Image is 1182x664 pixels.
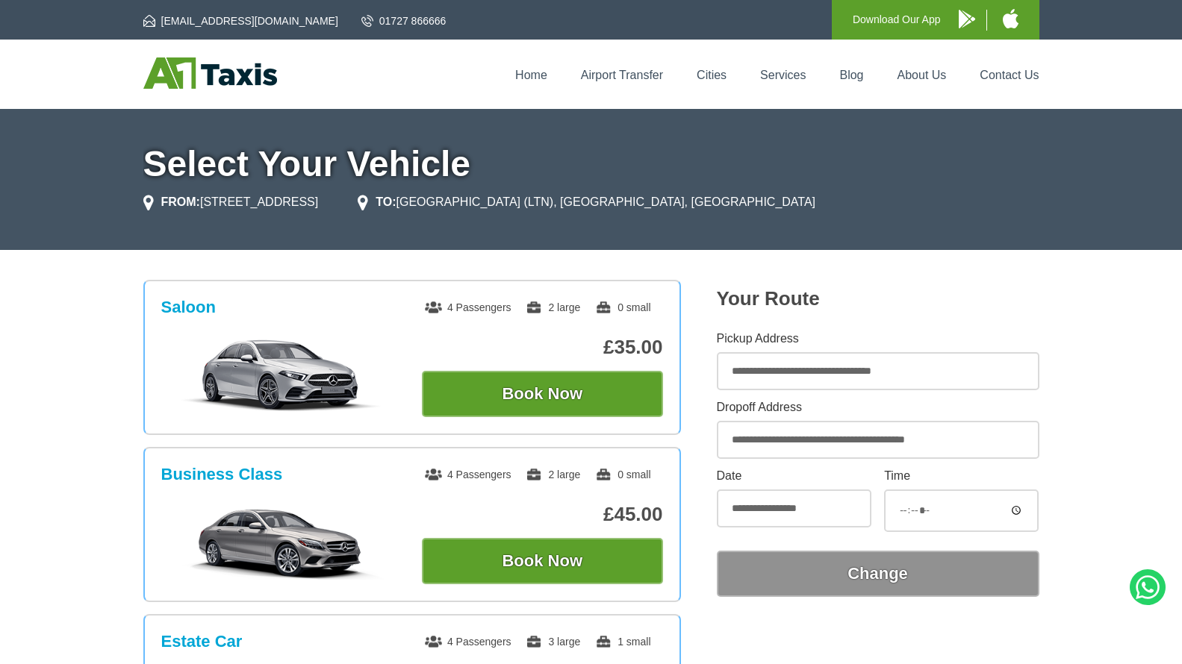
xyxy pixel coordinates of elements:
a: Home [515,69,547,81]
a: Cities [697,69,727,81]
a: 01727 866666 [361,13,447,28]
label: Date [717,470,871,482]
img: Saloon [169,338,394,413]
button: Change [717,551,1039,597]
a: Airport Transfer [581,69,663,81]
strong: FROM: [161,195,200,208]
span: 0 small [595,301,650,313]
span: 3 large [526,636,580,648]
a: Services [760,69,806,81]
li: [GEOGRAPHIC_DATA] (LTN), [GEOGRAPHIC_DATA], [GEOGRAPHIC_DATA] [358,193,815,211]
h1: Select Your Vehicle [143,146,1039,182]
span: 4 Passengers [425,301,511,313]
h3: Business Class [161,465,283,484]
h3: Estate Car [161,632,243,651]
p: £45.00 [422,503,663,526]
h3: Saloon [161,298,216,317]
a: About Us [898,69,947,81]
a: [EMAIL_ADDRESS][DOMAIN_NAME] [143,13,338,28]
label: Pickup Address [717,333,1039,345]
span: 0 small [595,469,650,480]
button: Book Now [422,538,663,584]
label: Time [884,470,1039,482]
img: A1 Taxis Android App [959,10,975,28]
span: 1 small [595,636,650,648]
span: 2 large [526,301,580,313]
p: Download Our App [853,10,941,29]
img: A1 Taxis iPhone App [1003,9,1018,28]
li: [STREET_ADDRESS] [143,193,319,211]
iframe: chat widget [977,631,1175,664]
p: £35.00 [422,336,663,359]
label: Dropoff Address [717,401,1039,413]
img: Business Class [169,505,394,580]
span: 4 Passengers [425,469,511,480]
h2: Your Route [717,287,1039,310]
a: Blog [839,69,863,81]
img: A1 Taxis St Albans LTD [143,57,277,89]
span: 4 Passengers [425,636,511,648]
strong: TO: [376,195,396,208]
span: 2 large [526,469,580,480]
a: Contact Us [980,69,1039,81]
button: Book Now [422,371,663,417]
